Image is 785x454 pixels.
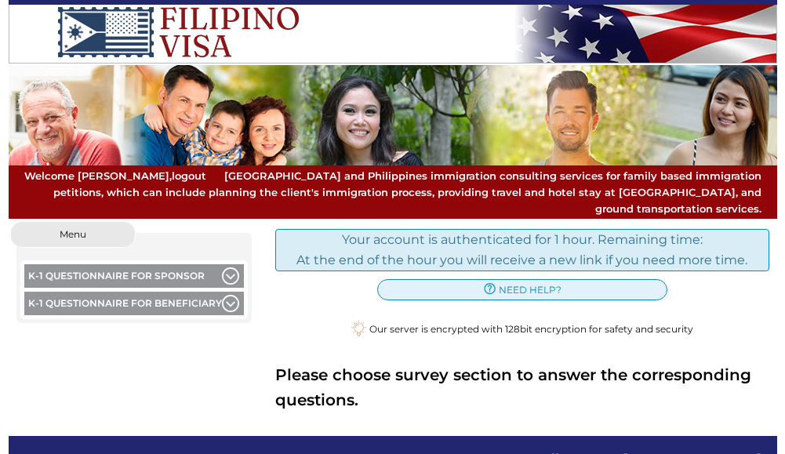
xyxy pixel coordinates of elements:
[24,292,244,319] button: K-1 Questionnaire for Beneficiary
[24,168,761,216] span: [GEOGRAPHIC_DATA] and Philippines immigration consulting services for family based immigration pe...
[369,321,693,336] span: Our server is encrypted with 128bit encryption for safety and security
[377,279,667,300] a: need help?
[172,169,206,182] a: logout
[275,362,769,412] b: Please choose survey section to answer the corresponding questions.
[24,168,206,184] span: Welcome [PERSON_NAME],
[24,264,244,292] button: K-1 Questionnaire for Sponsor
[499,282,561,297] span: need help?
[60,230,86,239] span: Menu
[10,221,136,248] button: Menu
[275,229,769,271] div: Your account is authenticated for 1 hour. Remaining time: At the end of the hour you will receive...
